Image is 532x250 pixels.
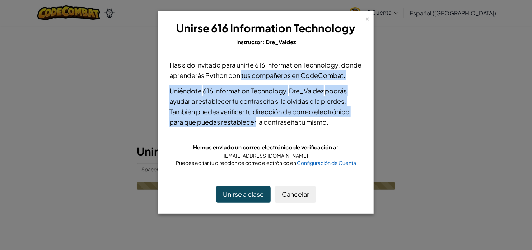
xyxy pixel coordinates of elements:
[275,186,316,203] button: Cancelar
[169,152,363,159] div: [EMAIL_ADDRESS][DOMAIN_NAME]
[169,61,255,69] span: Has sido invitado para unirte
[297,159,356,166] a: Configuración de Cuenta
[211,21,356,35] span: 616 Information Technology
[216,186,271,203] button: Unirse a clase
[193,144,339,151] span: Hemos enviado un correo electrónico de verificación a:
[365,14,370,22] div: ×
[169,87,203,95] span: Uniéndote
[255,61,338,69] span: 616 Information Technology
[286,87,289,95] span: ,
[236,38,266,45] span: Instructor:
[203,87,286,95] span: 616 Information Technology
[205,71,227,79] span: Python
[289,87,324,95] span: Dre_Valdez
[177,21,210,35] span: Unirse
[266,38,296,45] span: Dre_Valdez
[227,71,345,79] span: con tus compañeros en CodeCombat.
[176,159,297,166] span: Puedes editar tu dirección de correo electrónico en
